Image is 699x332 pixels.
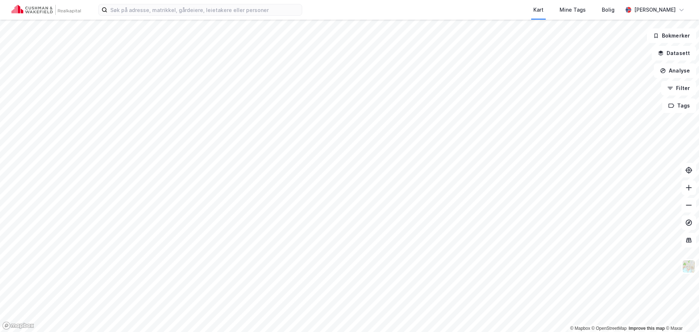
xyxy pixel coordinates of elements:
div: Kart [533,5,544,14]
div: [PERSON_NAME] [634,5,676,14]
a: OpenStreetMap [592,326,627,331]
a: Improve this map [629,326,665,331]
iframe: Chat Widget [663,297,699,332]
a: Mapbox [570,326,590,331]
button: Bokmerker [647,28,696,43]
button: Tags [662,98,696,113]
div: Kontrollprogram for chat [663,297,699,332]
button: Analyse [654,63,696,78]
img: cushman-wakefield-realkapital-logo.202ea83816669bd177139c58696a8fa1.svg [12,5,81,15]
img: Z [682,259,696,273]
button: Filter [661,81,696,95]
div: Bolig [602,5,615,14]
input: Søk på adresse, matrikkel, gårdeiere, leietakere eller personer [107,4,302,15]
div: Mine Tags [560,5,586,14]
a: Mapbox homepage [2,321,34,330]
button: Datasett [652,46,696,60]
